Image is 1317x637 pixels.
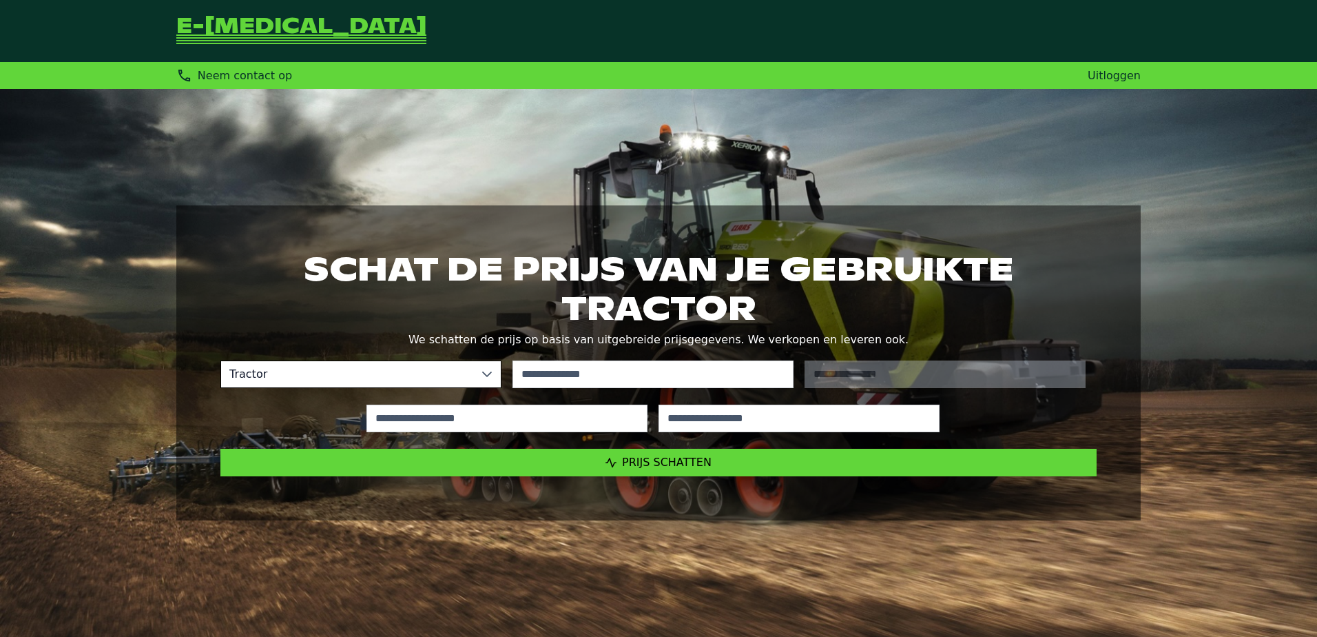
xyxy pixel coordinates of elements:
[176,17,426,45] a: Terug naar de startpagina
[220,449,1097,476] button: Prijs schatten
[176,68,292,83] div: Neem contact op
[220,250,1097,327] h1: Schat de prijs van je gebruikte tractor
[1088,69,1141,82] a: Uitloggen
[221,361,473,387] span: Tractor
[220,330,1097,350] p: We schatten de prijs op basis van uitgebreide prijsgegevens. We verkopen en leveren ook.
[622,456,712,469] span: Prijs schatten
[198,69,292,82] span: Neem contact op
